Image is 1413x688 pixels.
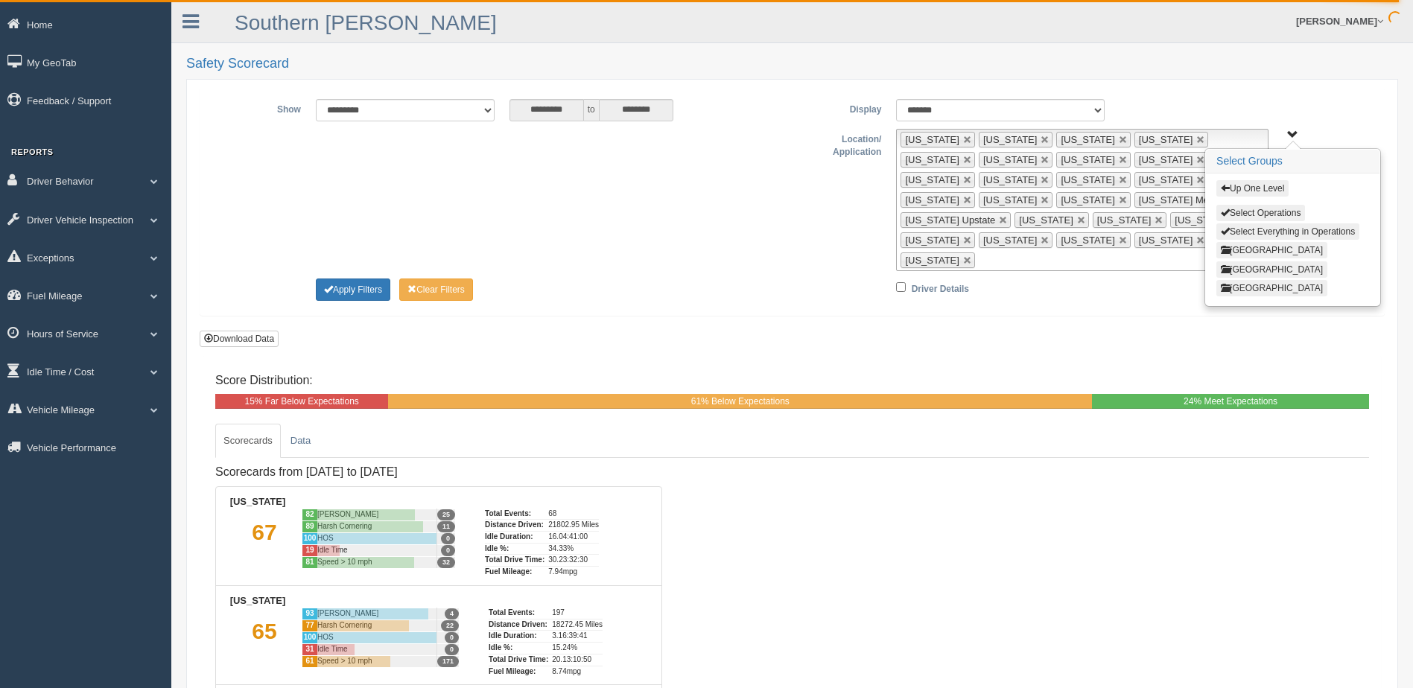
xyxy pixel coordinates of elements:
[584,99,599,121] span: to
[445,608,459,619] span: 4
[489,642,548,654] div: Idle %:
[1019,214,1073,226] span: [US_STATE]
[983,134,1037,145] span: [US_STATE]
[212,99,308,117] label: Show
[485,554,544,566] div: Total Drive Time:
[302,655,317,667] div: 61
[316,278,390,301] button: Change Filter Options
[489,608,548,619] div: Total Events:
[445,632,459,643] span: 0
[983,194,1037,206] span: [US_STATE]
[230,595,286,606] b: [US_STATE]
[302,619,317,631] div: 77
[983,154,1037,165] span: [US_STATE]
[485,509,544,520] div: Total Events:
[302,608,317,619] div: 93
[489,654,548,666] div: Total Drive Time:
[437,656,459,667] span: 171
[230,496,286,507] b: [US_STATE]
[437,509,455,520] span: 25
[215,374,1369,387] h4: Score Distribution:
[244,396,358,407] span: 15% Far Below Expectations
[302,520,317,532] div: 89
[302,631,317,643] div: 100
[1139,235,1193,246] span: [US_STATE]
[485,519,544,531] div: Distance Driven:
[1216,261,1327,278] button: [GEOGRAPHIC_DATA]
[552,608,603,619] div: 197
[485,566,544,578] div: Fuel Mileage:
[548,519,599,531] div: 21802.95 Miles
[1061,134,1114,145] span: [US_STATE]
[399,278,473,301] button: Change Filter Options
[548,543,599,555] div: 34.33%
[489,666,548,678] div: Fuel Mileage:
[552,666,603,678] div: 8.74mpg
[552,642,603,654] div: 15.24%
[983,174,1037,185] span: [US_STATE]
[186,57,1398,71] h2: Safety Scorecard
[1061,235,1114,246] span: [US_STATE]
[905,255,959,266] span: [US_STATE]
[1216,223,1359,240] button: Select Everything in Operations
[437,557,455,568] span: 32
[1206,150,1379,173] h3: Select Groups
[905,214,995,226] span: [US_STATE] Upstate
[1216,280,1327,296] button: [GEOGRAPHIC_DATA]
[302,643,317,655] div: 31
[1061,194,1114,206] span: [US_STATE]
[1216,205,1305,221] button: Select Operations
[905,235,959,246] span: [US_STATE]
[548,554,599,566] div: 30.23:32:30
[227,509,302,578] div: 67
[1139,174,1193,185] span: [US_STATE]
[485,531,544,543] div: Idle Duration:
[235,11,497,34] a: Southern [PERSON_NAME]
[548,566,599,578] div: 7.94mpg
[552,619,603,631] div: 18272.45 Miles
[905,174,959,185] span: [US_STATE]
[489,619,548,631] div: Distance Driven:
[302,556,317,568] div: 81
[905,134,959,145] span: [US_STATE]
[437,521,455,532] span: 11
[302,509,317,520] div: 82
[983,235,1037,246] span: [US_STATE]
[227,608,302,677] div: 65
[552,654,603,666] div: 20.13:10:50
[489,630,548,642] div: Idle Duration:
[1061,174,1114,185] span: [US_STATE]
[441,545,455,556] span: 0
[302,544,317,556] div: 19
[1184,396,1277,407] span: 24% Meet Expectations
[282,424,319,458] a: Data
[200,331,279,347] button: Download Data
[1216,242,1327,258] button: [GEOGRAPHIC_DATA]
[1139,154,1193,165] span: [US_STATE]
[912,278,969,296] label: Driver Details
[1139,134,1193,145] span: [US_STATE]
[905,154,959,165] span: [US_STATE]
[445,644,459,655] span: 0
[485,543,544,555] div: Idle %:
[1097,214,1151,226] span: [US_STATE]
[441,533,455,544] span: 0
[793,129,889,159] label: Location/ Application
[1175,214,1228,226] span: [US_STATE]
[691,396,790,407] span: 61% Below Expectations
[548,509,599,520] div: 68
[1061,154,1114,165] span: [US_STATE]
[302,532,317,544] div: 100
[215,424,281,458] a: Scorecards
[552,630,603,642] div: 3.16:39:41
[792,99,889,117] label: Display
[441,620,459,631] span: 22
[215,465,662,479] h4: Scorecards from [DATE] to [DATE]
[905,194,959,206] span: [US_STATE]
[1216,180,1289,197] button: Up One Level
[1139,194,1220,206] span: [US_STATE] Metro
[548,531,599,543] div: 16.04:41:00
